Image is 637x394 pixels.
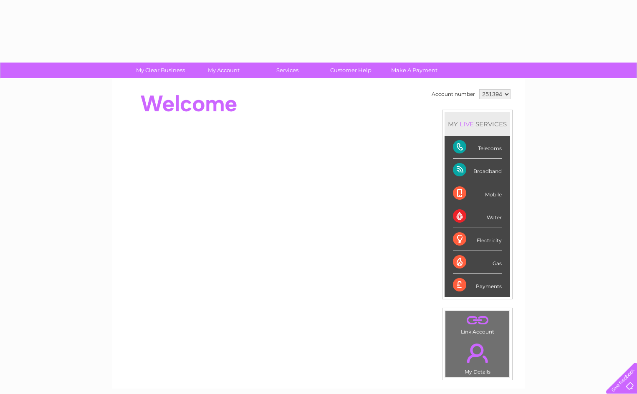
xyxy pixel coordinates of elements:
[445,311,510,337] td: Link Account
[458,120,475,128] div: LIVE
[453,274,502,296] div: Payments
[447,313,507,328] a: .
[447,339,507,368] a: .
[316,63,385,78] a: Customer Help
[380,63,449,78] a: Make A Payment
[453,251,502,274] div: Gas
[453,182,502,205] div: Mobile
[453,205,502,228] div: Water
[190,63,258,78] a: My Account
[445,112,510,136] div: MY SERVICES
[126,63,195,78] a: My Clear Business
[253,63,322,78] a: Services
[430,87,477,101] td: Account number
[453,159,502,182] div: Broadband
[453,136,502,159] div: Telecoms
[445,336,510,377] td: My Details
[453,228,502,251] div: Electricity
